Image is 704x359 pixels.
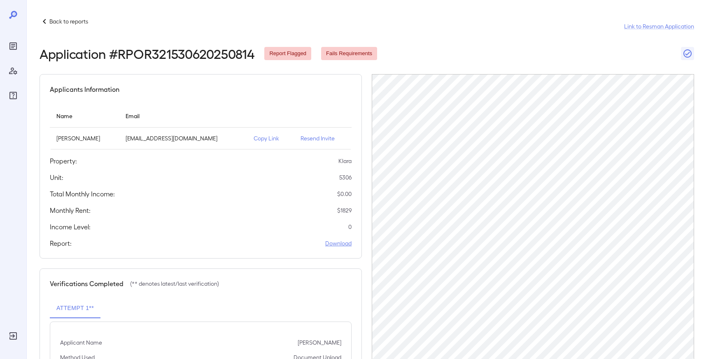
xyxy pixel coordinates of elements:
[50,104,352,149] table: simple table
[50,238,72,248] h5: Report:
[130,280,219,288] p: (** denotes latest/last verification)
[298,338,341,347] p: [PERSON_NAME]
[50,173,63,182] h5: Unit:
[40,46,254,61] h2: Application # RPOR321530620250814
[50,298,100,318] button: Attempt 1**
[7,64,20,77] div: Manage Users
[348,223,352,231] p: 0
[321,50,377,58] span: Fails Requirements
[325,239,352,247] a: Download
[254,134,287,142] p: Copy Link
[339,173,352,182] p: 5306
[338,157,352,165] p: Klara
[50,279,124,289] h5: Verifications Completed
[264,50,311,58] span: Report Flagged
[50,205,91,215] h5: Monthly Rent:
[119,104,247,128] th: Email
[50,104,119,128] th: Name
[301,134,345,142] p: Resend Invite
[7,329,20,343] div: Log Out
[337,206,352,214] p: $ 1829
[60,338,102,347] p: Applicant Name
[50,84,119,94] h5: Applicants Information
[50,189,115,199] h5: Total Monthly Income:
[126,134,240,142] p: [EMAIL_ADDRESS][DOMAIN_NAME]
[49,17,88,26] p: Back to reports
[624,22,694,30] a: Link to Resman Application
[50,156,77,166] h5: Property:
[7,89,20,102] div: FAQ
[50,222,91,232] h5: Income Level:
[681,47,694,60] button: Close Report
[7,40,20,53] div: Reports
[56,134,112,142] p: [PERSON_NAME]
[337,190,352,198] p: $ 0.00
